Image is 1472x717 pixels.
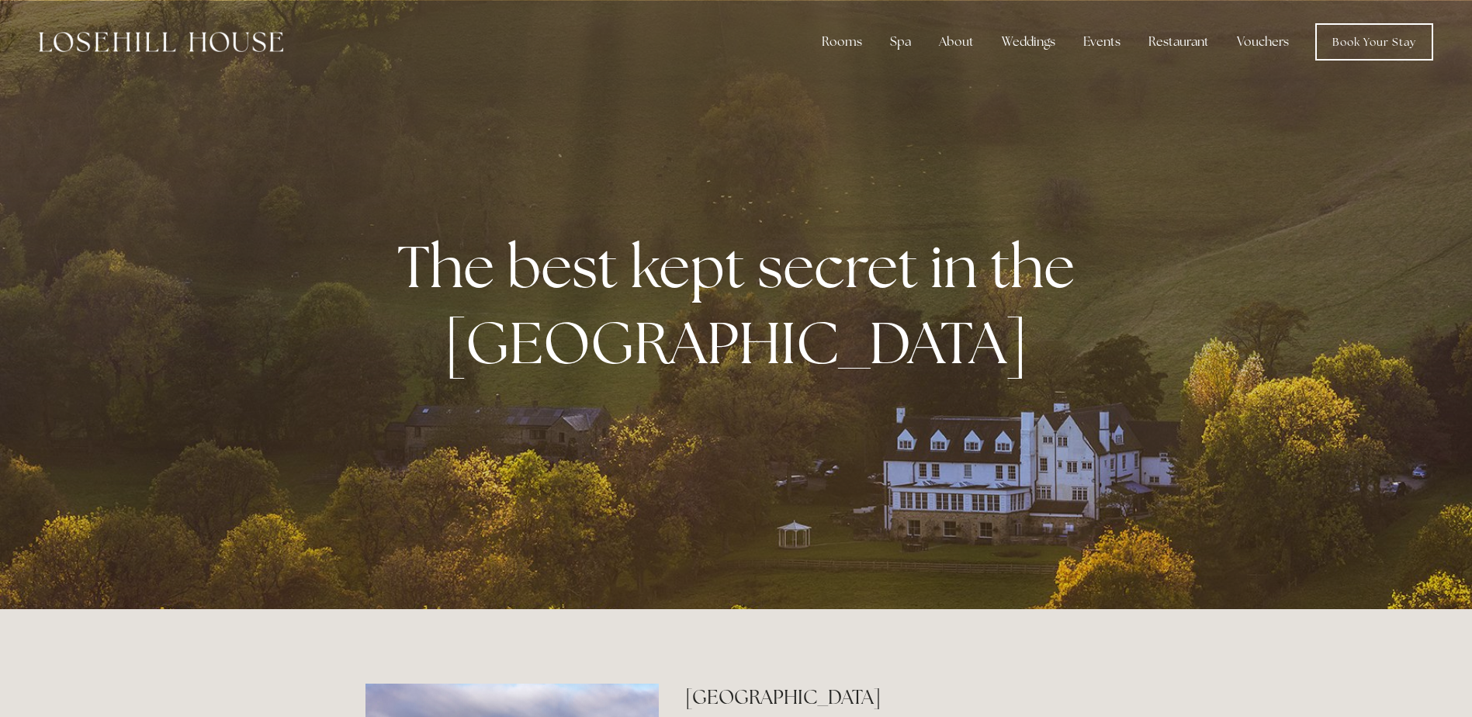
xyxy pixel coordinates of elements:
[1136,26,1221,57] div: Restaurant
[926,26,986,57] div: About
[685,684,1107,711] h2: [GEOGRAPHIC_DATA]
[1224,26,1301,57] a: Vouchers
[878,26,923,57] div: Spa
[809,26,875,57] div: Rooms
[39,32,283,52] img: Losehill House
[1071,26,1133,57] div: Events
[397,228,1087,380] strong: The best kept secret in the [GEOGRAPHIC_DATA]
[1315,23,1433,61] a: Book Your Stay
[989,26,1068,57] div: Weddings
